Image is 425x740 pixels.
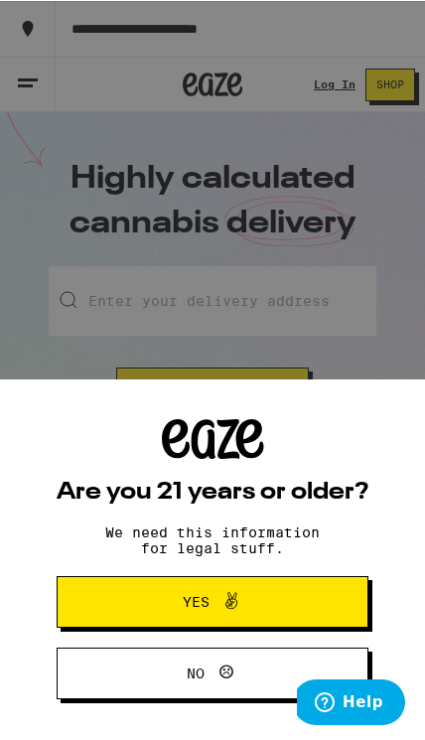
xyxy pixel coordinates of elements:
[57,647,368,698] button: No
[57,480,368,504] h2: Are you 21 years or older?
[183,594,210,608] span: Yes
[297,678,405,728] iframe: Opens a widget where you can find more information
[88,523,337,555] p: We need this information for legal stuff.
[57,575,368,627] button: Yes
[187,666,205,679] span: No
